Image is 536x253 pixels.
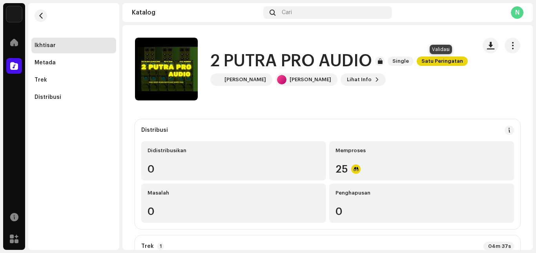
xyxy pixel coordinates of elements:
span: Cari [282,9,292,16]
div: [PERSON_NAME] [290,76,331,83]
img: 64f15ab7-a28a-4bb5-a164-82594ec98160 [6,6,22,22]
img: 085ee5bd-5444-4fcc-b807-ecf604926c74 [212,75,221,84]
re-m-nav-item: Trek [31,72,116,88]
div: Trek [35,77,47,83]
div: [PERSON_NAME] [224,76,266,83]
span: Lihat Info [347,72,372,87]
div: Katalog [132,9,260,16]
re-m-nav-item: Ikhtisar [31,38,116,53]
strong: Trek [141,243,154,249]
div: Metada [35,60,56,66]
div: 04m 37s [483,242,514,251]
re-m-nav-item: Distribusi [31,89,116,105]
div: Masalah [148,190,320,196]
div: Didistribusikan [148,147,320,154]
div: Ikhtisar [35,42,56,49]
div: Penghapusan [335,190,508,196]
span: Single [388,56,414,66]
button: Lihat Info [341,73,386,86]
p-badge: 1 [157,243,164,250]
re-m-nav-item: Metada [31,55,116,71]
span: Satu Peringatan [417,56,468,66]
h1: 2 PUTRA PRO AUDIO [210,52,372,70]
div: Distribusi [141,127,168,133]
div: Memproses [335,147,508,154]
div: Distribusi [35,94,61,100]
div: N [511,6,523,19]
